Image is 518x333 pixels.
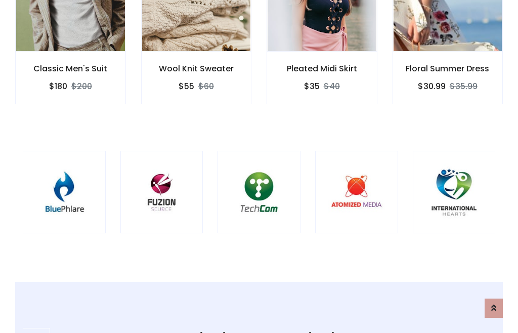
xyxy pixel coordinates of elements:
[49,81,67,91] h6: $180
[71,80,92,92] del: $200
[267,64,377,73] h6: Pleated Midi Skirt
[198,80,214,92] del: $60
[142,64,251,73] h6: Wool Knit Sweater
[16,64,125,73] h6: Classic Men's Suit
[304,81,320,91] h6: $35
[418,81,446,91] h6: $30.99
[324,80,340,92] del: $40
[450,80,478,92] del: $35.99
[393,64,503,73] h6: Floral Summer Dress
[179,81,194,91] h6: $55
